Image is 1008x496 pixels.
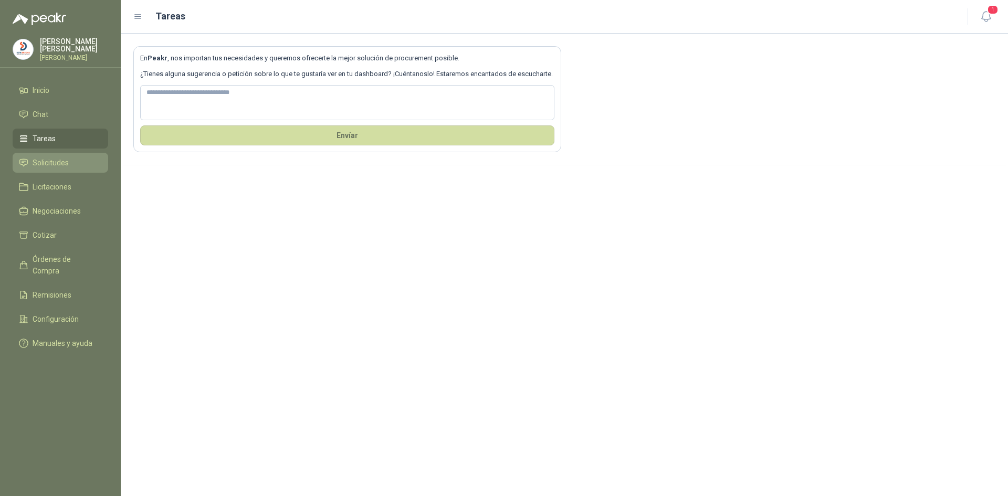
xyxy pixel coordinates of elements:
p: ¿Tienes alguna sugerencia o petición sobre lo que te gustaría ver en tu dashboard? ¡Cuéntanoslo! ... [140,69,554,79]
a: Tareas [13,129,108,149]
span: Licitaciones [33,181,71,193]
button: Envíar [140,125,554,145]
span: Inicio [33,85,49,96]
p: [PERSON_NAME] [PERSON_NAME] [40,38,108,52]
a: Configuración [13,309,108,329]
p: En , nos importan tus necesidades y queremos ofrecerte la mejor solución de procurement posible. [140,53,554,64]
a: Negociaciones [13,201,108,221]
p: [PERSON_NAME] [40,55,108,61]
b: Peakr [148,54,167,62]
span: Cotizar [33,229,57,241]
span: Manuales y ayuda [33,337,92,349]
span: Tareas [33,133,56,144]
span: Remisiones [33,289,71,301]
a: Chat [13,104,108,124]
img: Company Logo [13,39,33,59]
span: Negociaciones [33,205,81,217]
img: Logo peakr [13,13,66,25]
a: Órdenes de Compra [13,249,108,281]
button: 1 [976,7,995,26]
span: Órdenes de Compra [33,254,98,277]
a: Cotizar [13,225,108,245]
a: Solicitudes [13,153,108,173]
h1: Tareas [155,9,185,24]
a: Inicio [13,80,108,100]
span: 1 [987,5,999,15]
a: Remisiones [13,285,108,305]
a: Manuales y ayuda [13,333,108,353]
span: Chat [33,109,48,120]
span: Solicitudes [33,157,69,168]
a: Licitaciones [13,177,108,197]
span: Configuración [33,313,79,325]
